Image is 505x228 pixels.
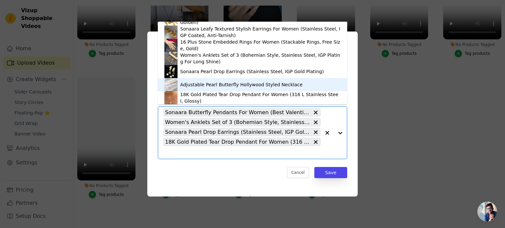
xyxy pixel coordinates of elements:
[287,167,309,178] button: Cancel
[165,108,311,116] span: Sonaara Butterfly Pendants For Women (Best Valentine Gifts for Girlfriend, Birthday Gifts)
[164,26,178,39] img: product thumbnail
[164,52,178,65] img: product thumbnail
[180,52,341,65] div: Women's Anklets Set of 3 (Bohemian Style, Stainless Steel, IGP Plating For Long Shine)
[164,91,178,104] img: product thumbnail
[165,118,311,126] span: Women's Anklets Set of 3 (Bohemian Style, Stainless Steel, IGP Plating For Long Shine)
[164,78,178,91] img: product thumbnail
[165,138,311,146] span: 18K Gold Plated Tear Drop Pendant For Women (316 L Stainless Steel, Glossy)
[180,26,341,39] div: Sonaara Leafy Textured Stylish Earrings For Women (Stainless Steel, IGP Coated, Anti-Tarnish)
[314,167,347,178] button: Save
[180,39,341,52] div: 16 Plus Stone Embedded Rings For Women (Stackable Rings, Free Size, Gold)
[477,202,497,221] a: Open chat
[164,65,178,78] img: product thumbnail
[180,68,324,75] div: Sonaara Pearl Drop Earrings (Stainless Steel, IGP Gold Plating)
[180,91,341,104] div: 18K Gold Plated Tear Drop Pendant For Women (316 L Stainless Steel, Glossy)
[165,128,311,136] span: Sonaara Pearl Drop Earrings (Stainless Steel, IGP Gold Plating)
[164,39,178,52] img: product thumbnail
[180,81,302,88] div: Adjustable Pearl Butterfly Hollywood Styled Necklace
